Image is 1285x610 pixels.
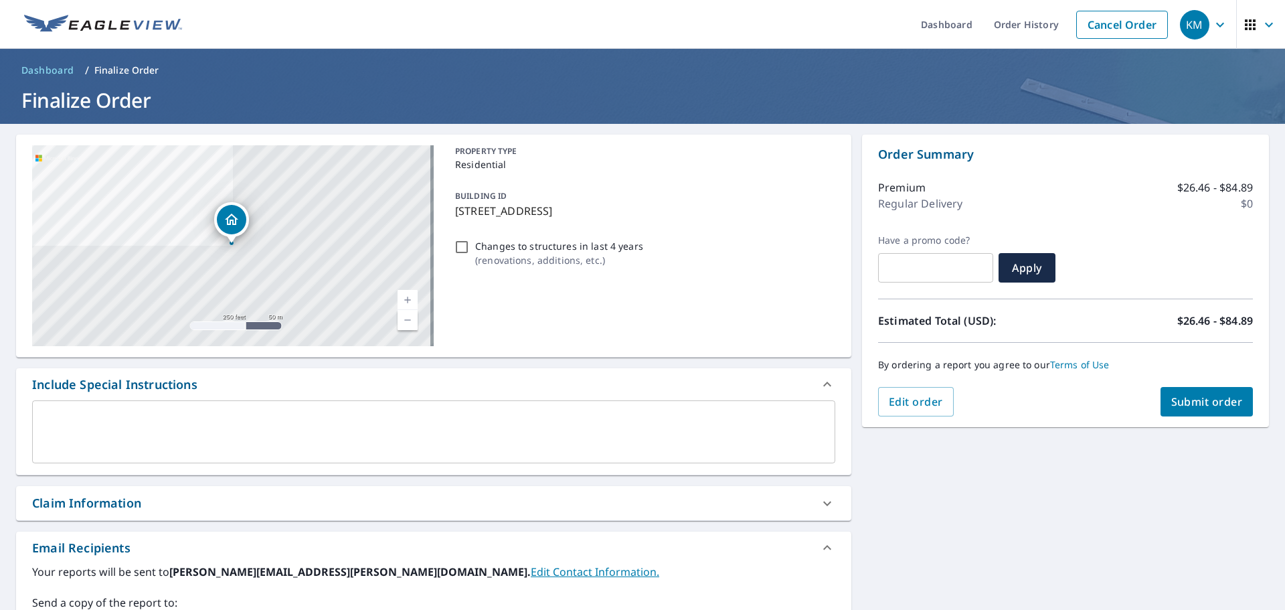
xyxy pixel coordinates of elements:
[475,253,643,267] p: ( renovations, additions, etc. )
[32,539,131,557] div: Email Recipients
[878,313,1065,329] p: Estimated Total (USD):
[1241,196,1253,212] p: $0
[16,60,80,81] a: Dashboard
[455,157,830,171] p: Residential
[1076,11,1168,39] a: Cancel Order
[398,310,418,330] a: Current Level 17, Zoom Out
[878,196,962,212] p: Regular Delivery
[214,202,249,244] div: Dropped pin, building 1, Residential property, 11319 Spring Hollow Ct Prospect, KY 40059
[85,62,89,78] li: /
[16,532,851,564] div: Email Recipients
[1177,179,1253,196] p: $26.46 - $84.89
[32,494,141,512] div: Claim Information
[169,564,531,579] b: [PERSON_NAME][EMAIL_ADDRESS][PERSON_NAME][DOMAIN_NAME].
[32,564,835,580] label: Your reports will be sent to
[455,190,507,202] p: BUILDING ID
[999,253,1055,283] button: Apply
[1177,313,1253,329] p: $26.46 - $84.89
[475,239,643,253] p: Changes to structures in last 4 years
[531,564,659,579] a: EditContactInfo
[1171,394,1243,409] span: Submit order
[1180,10,1209,40] div: KM
[1009,260,1045,275] span: Apply
[455,203,830,219] p: [STREET_ADDRESS]
[94,64,159,77] p: Finalize Order
[32,376,197,394] div: Include Special Instructions
[398,290,418,310] a: Current Level 17, Zoom In
[16,60,1269,81] nav: breadcrumb
[878,387,954,416] button: Edit order
[878,234,993,246] label: Have a promo code?
[16,86,1269,114] h1: Finalize Order
[878,145,1253,163] p: Order Summary
[455,145,830,157] p: PROPERTY TYPE
[1050,358,1110,371] a: Terms of Use
[24,15,182,35] img: EV Logo
[16,368,851,400] div: Include Special Instructions
[889,394,943,409] span: Edit order
[1161,387,1254,416] button: Submit order
[16,486,851,520] div: Claim Information
[878,179,926,196] p: Premium
[21,64,74,77] span: Dashboard
[878,359,1253,371] p: By ordering a report you agree to our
